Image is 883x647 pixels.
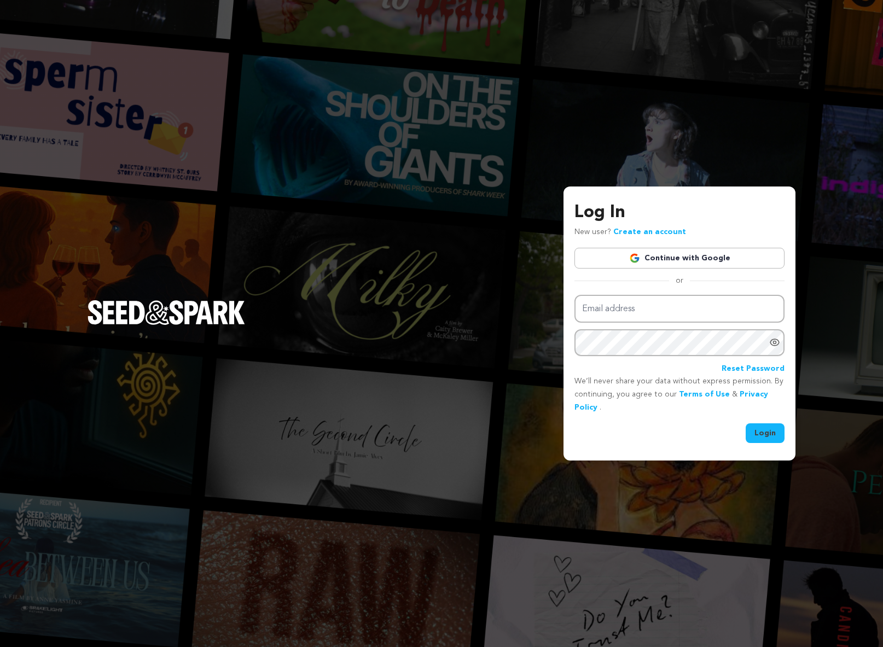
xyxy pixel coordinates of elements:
[574,295,785,323] input: Email address
[88,300,245,346] a: Seed&Spark Homepage
[574,375,785,414] p: We’ll never share your data without express permission. By continuing, you agree to our & .
[679,390,730,398] a: Terms of Use
[769,337,780,348] a: Show password as plain text. Warning: this will display your password on the screen.
[574,226,686,239] p: New user?
[574,200,785,226] h3: Log In
[574,248,785,269] a: Continue with Google
[722,363,785,376] a: Reset Password
[746,423,785,443] button: Login
[629,253,640,264] img: Google logo
[613,228,686,236] a: Create an account
[669,275,690,286] span: or
[574,390,768,411] a: Privacy Policy
[88,300,245,324] img: Seed&Spark Logo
